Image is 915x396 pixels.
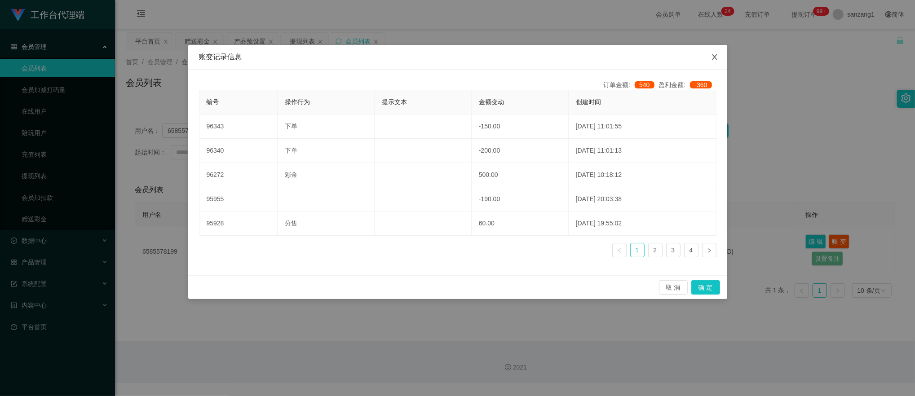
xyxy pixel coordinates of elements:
td: [DATE] 19:55:02 [569,211,716,236]
td: 96343 [199,114,278,139]
td: 500.00 [472,163,569,187]
td: 分售 [278,211,375,236]
div: 订单金额: [603,80,659,90]
td: -150.00 [472,114,569,139]
td: -190.00 [472,187,569,211]
span: 操作行为 [285,98,310,106]
li: 上一页 [612,243,627,257]
div: 账变记录信息 [199,52,716,62]
td: 下单 [278,114,375,139]
span: 提示文本 [382,98,407,106]
li: 4 [684,243,698,257]
a: 1 [631,243,644,257]
button: 取 消 [659,280,688,295]
td: [DATE] 11:01:13 [569,139,716,163]
span: -360 [690,81,712,88]
li: 2 [648,243,663,257]
i: 图标: left [617,248,622,253]
td: 下单 [278,139,375,163]
td: 96272 [199,163,278,187]
span: 编号 [207,98,219,106]
a: 3 [667,243,680,257]
span: 金额变动 [479,98,504,106]
td: -200.00 [472,139,569,163]
i: 图标: right [707,248,712,253]
li: 下一页 [702,243,716,257]
td: [DATE] 11:01:55 [569,114,716,139]
button: Close [702,45,727,70]
a: 4 [685,243,698,257]
li: 1 [630,243,645,257]
td: [DATE] 20:03:38 [569,187,716,211]
i: 图标: close [711,53,718,61]
div: 盈利金额: [659,80,716,90]
span: 创建时间 [576,98,601,106]
td: 60.00 [472,211,569,236]
td: [DATE] 10:18:12 [569,163,716,187]
td: 95955 [199,187,278,211]
td: 95928 [199,211,278,236]
span: 540 [635,81,654,88]
li: 3 [666,243,681,257]
td: 96340 [199,139,278,163]
td: 彩金 [278,163,375,187]
button: 确 定 [691,280,720,295]
a: 2 [649,243,662,257]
